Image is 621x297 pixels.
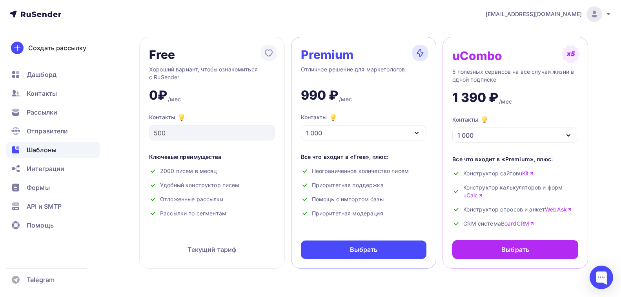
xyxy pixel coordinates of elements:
div: Удобный конструктор писем [149,181,275,189]
a: Отправители [6,123,100,139]
a: Формы [6,180,100,195]
span: Дашборд [27,70,56,79]
div: Рассылки по сегментам [149,210,275,217]
div: Контакты [301,113,338,122]
span: Формы [27,183,50,192]
button: Контакты 1 000 [452,115,578,143]
span: Рассылки [27,108,57,117]
span: Telegram [27,275,55,284]
div: /мес [339,95,352,103]
div: Premium [301,48,354,61]
a: Шаблоны [6,142,100,158]
span: Шаблоны [27,145,56,155]
div: 990 ₽ [301,87,339,103]
div: Ключевые преимущества [149,153,275,161]
div: Приоритетная поддержка [301,181,427,189]
div: Все что входит в «Free», плюс: [301,153,427,161]
a: Контакты [6,86,100,101]
div: Текущий тариф [149,240,275,259]
div: 0₽ [149,87,167,103]
div: Помощь с импортом базы [301,195,427,203]
a: uKit [519,169,534,177]
a: Дашборд [6,67,100,82]
a: Рассылки [6,104,100,120]
span: Контакты [27,89,57,98]
div: 1 000 [306,128,322,138]
div: Free [149,48,175,61]
span: Конструктор опросов и анкет [463,206,572,213]
a: BoardCRM [501,220,534,228]
div: Выбрать [350,245,378,254]
div: Неограниченное количество писем [301,167,427,175]
span: Конструктор сайтов [463,169,534,177]
span: Интеграции [27,164,64,173]
span: API и SMTP [27,202,62,211]
div: Все что входит в «Premium», плюс: [452,155,578,163]
span: Помощь [27,220,54,230]
a: [EMAIL_ADDRESS][DOMAIN_NAME] [486,6,612,22]
div: Выбрать [501,245,529,254]
div: Приоритетная модерация [301,210,427,217]
div: Отличное решение для маркетологов [301,66,427,81]
div: 1 000 [457,131,473,140]
div: 1 390 ₽ [452,90,498,106]
button: Контакты 1 000 [301,113,427,140]
div: Контакты [452,115,489,124]
div: Контакты [149,113,275,122]
span: [EMAIL_ADDRESS][DOMAIN_NAME] [486,10,582,18]
div: uCombo [452,49,502,62]
div: Хороший вариант, чтобы ознакомиться с RuSender [149,66,275,81]
div: 2000 писем в месяц [149,167,275,175]
div: 5 полезных сервисов на все случаи жизни в одной подписке [452,68,578,84]
div: /мес [499,98,512,106]
span: Отправители [27,126,68,136]
div: Отложенные рассылки [149,195,275,203]
a: uCalc [463,191,483,199]
a: WebAsk [545,206,572,213]
div: /мес [168,95,181,103]
div: Создать рассылку [28,43,86,53]
span: Конструктор калькуляторов и форм [463,184,578,199]
span: CRM система [463,220,534,228]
